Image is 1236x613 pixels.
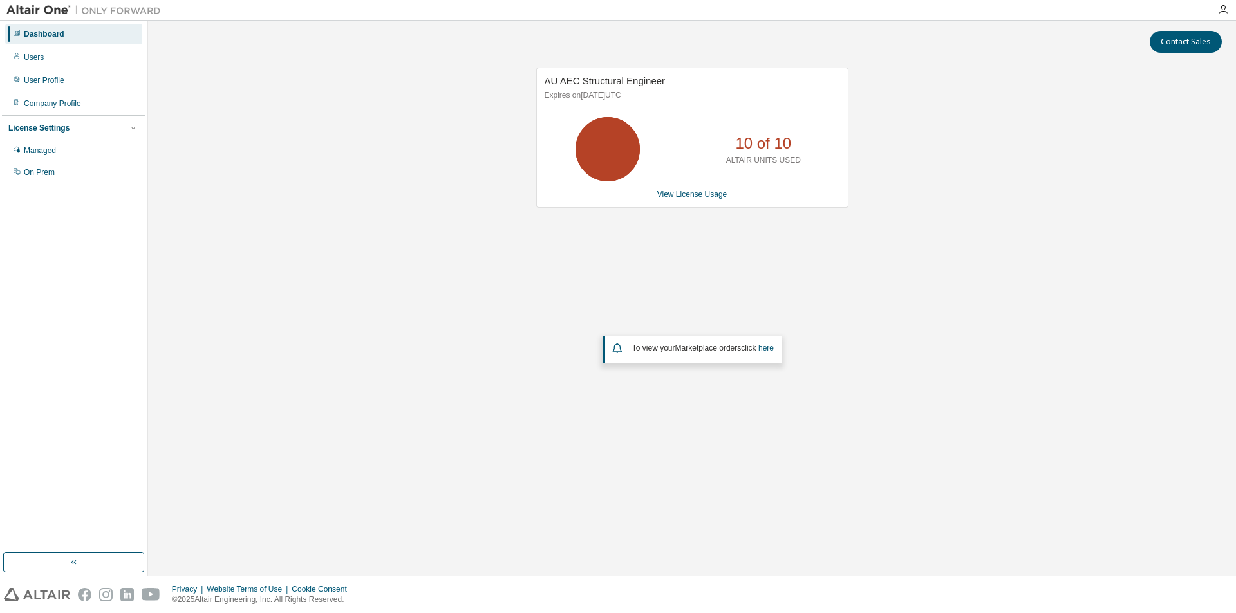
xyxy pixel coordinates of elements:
div: Users [24,52,44,62]
a: here [758,343,774,352]
div: Cookie Consent [292,584,354,594]
img: youtube.svg [142,588,160,601]
div: Privacy [172,584,207,594]
p: 10 of 10 [735,133,791,154]
button: Contact Sales [1150,31,1222,53]
div: On Prem [24,167,55,178]
div: Dashboard [24,29,64,39]
img: facebook.svg [78,588,91,601]
div: Company Profile [24,98,81,109]
a: View License Usage [657,190,727,199]
img: Altair One [6,4,167,17]
div: Managed [24,145,56,156]
p: ALTAIR UNITS USED [726,155,801,166]
img: linkedin.svg [120,588,134,601]
span: AU AEC Structural Engineer [545,75,666,86]
p: © 2025 Altair Engineering, Inc. All Rights Reserved. [172,594,355,605]
span: To view your click [632,343,774,352]
img: altair_logo.svg [4,588,70,601]
div: User Profile [24,75,64,86]
p: Expires on [DATE] UTC [545,90,837,101]
div: License Settings [8,123,70,133]
img: instagram.svg [99,588,113,601]
em: Marketplace orders [675,343,742,352]
div: Website Terms of Use [207,584,292,594]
